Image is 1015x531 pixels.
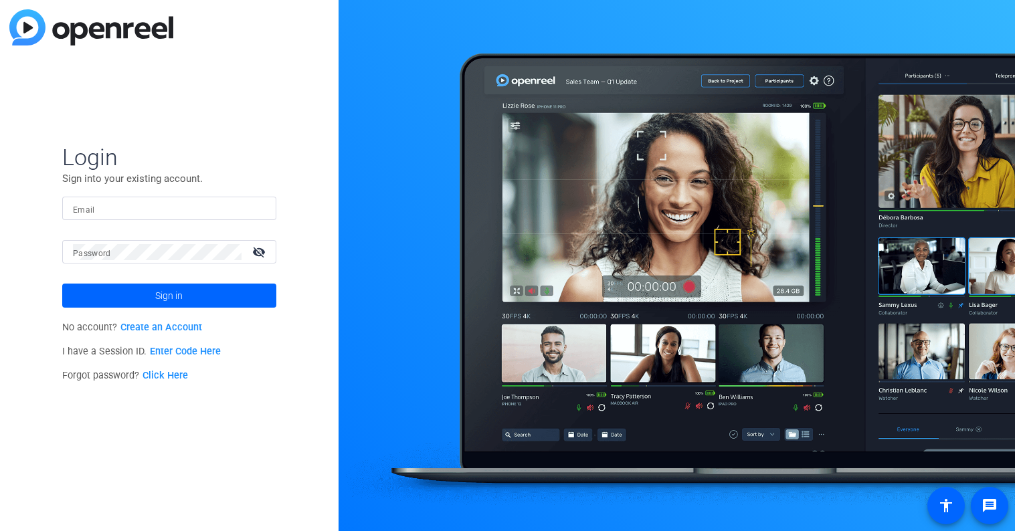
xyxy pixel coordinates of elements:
[244,242,276,261] mat-icon: visibility_off
[143,370,188,381] a: Click Here
[62,284,276,308] button: Sign in
[62,370,188,381] span: Forgot password?
[938,498,954,514] mat-icon: accessibility
[62,143,276,171] span: Login
[62,322,202,333] span: No account?
[62,171,276,186] p: Sign into your existing account.
[73,201,266,217] input: Enter Email Address
[62,346,221,357] span: I have a Session ID.
[150,346,221,357] a: Enter Code Here
[120,322,202,333] a: Create an Account
[73,205,95,215] mat-label: Email
[982,498,998,514] mat-icon: message
[73,249,111,258] mat-label: Password
[155,279,183,312] span: Sign in
[9,9,173,45] img: blue-gradient.svg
